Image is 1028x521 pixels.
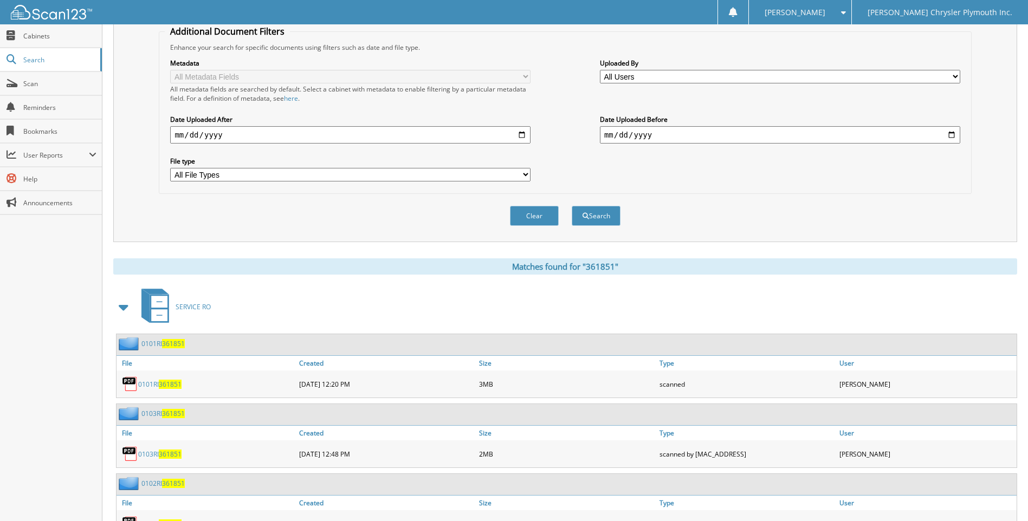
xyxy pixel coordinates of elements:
div: 2MB [476,443,656,465]
button: Clear [510,206,559,226]
span: User Reports [23,151,89,160]
a: File [117,356,296,370]
label: Metadata [170,58,531,68]
a: File [117,496,296,510]
a: Size [476,356,656,370]
a: SERVICE RO [135,285,211,328]
input: start [170,126,531,144]
legend: Additional Document Filters [165,25,290,37]
span: 361851 [159,450,182,459]
a: 0102RI361851 [141,479,185,488]
a: Size [476,426,656,440]
div: Enhance your search for specific documents using filters such as date and file type. [165,43,965,52]
span: Cabinets [23,31,96,41]
span: [PERSON_NAME] Chrysler Plymouth Inc. [868,9,1012,16]
a: Created [296,426,476,440]
span: Search [23,55,95,64]
span: Reminders [23,103,96,112]
div: [PERSON_NAME] [837,373,1017,395]
a: Created [296,496,476,510]
label: File type [170,157,531,166]
a: 0101RI361851 [138,380,182,389]
img: scan123-logo-white.svg [11,5,92,19]
input: end [600,126,960,144]
label: Date Uploaded After [170,115,531,124]
a: 0103RI361851 [141,409,185,418]
span: SERVICE RO [176,302,211,311]
span: Scan [23,79,96,88]
a: Type [657,496,837,510]
div: [PERSON_NAME] [837,443,1017,465]
a: Type [657,356,837,370]
span: 361851 [162,339,185,348]
div: scanned by [MAC_ADDRESS] [657,443,837,465]
iframe: Chat Widget [974,469,1028,521]
a: User [837,426,1017,440]
label: Uploaded By [600,58,960,68]
div: [DATE] 12:48 PM [296,443,476,465]
a: File [117,426,296,440]
span: 361851 [162,479,185,488]
div: 3MB [476,373,656,395]
img: PDF.png [122,376,138,392]
a: here [284,94,298,103]
span: Bookmarks [23,127,96,136]
img: folder2.png [119,337,141,350]
img: folder2.png [119,407,141,420]
a: Created [296,356,476,370]
div: [DATE] 12:20 PM [296,373,476,395]
label: Date Uploaded Before [600,115,960,124]
a: 0101RI361851 [141,339,185,348]
a: User [837,496,1017,510]
a: Size [476,496,656,510]
a: 0103RI361851 [138,450,182,459]
span: Announcements [23,198,96,207]
span: [PERSON_NAME] [765,9,825,16]
span: 361851 [159,380,182,389]
img: PDF.png [122,446,138,462]
div: All metadata fields are searched by default. Select a cabinet with metadata to enable filtering b... [170,84,531,103]
span: 361851 [162,409,185,418]
button: Search [572,206,620,226]
span: Help [23,174,96,184]
a: User [837,356,1017,370]
a: Type [657,426,837,440]
div: Matches found for "361851" [113,258,1017,275]
img: folder2.png [119,477,141,490]
div: scanned [657,373,837,395]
